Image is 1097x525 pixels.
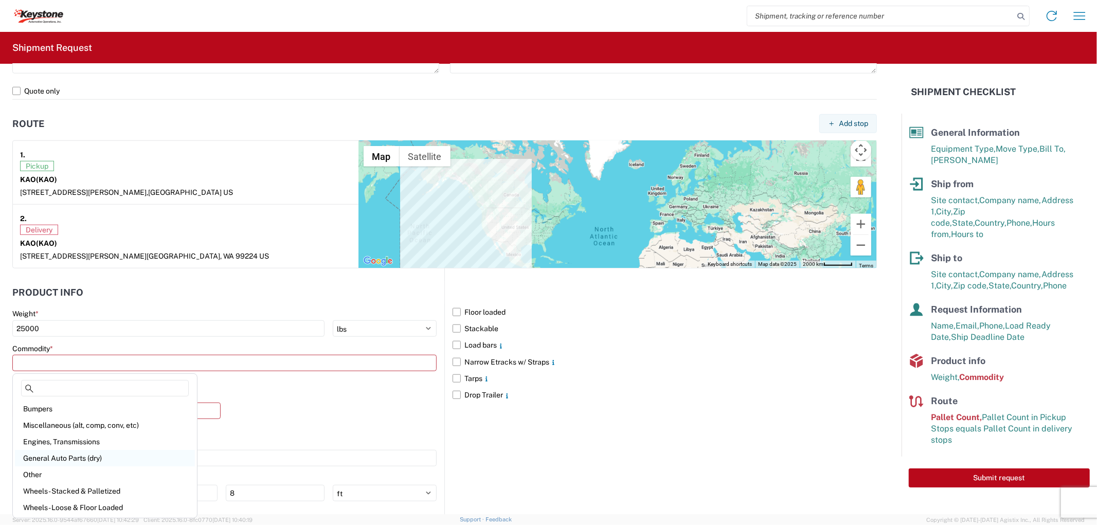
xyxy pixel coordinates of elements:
[20,188,148,196] span: [STREET_ADDRESS][PERSON_NAME],
[148,188,233,196] span: [GEOGRAPHIC_DATA] US
[20,212,27,225] strong: 2.
[819,114,877,133] button: Add stop
[1011,281,1043,291] span: Country,
[15,417,195,433] div: Miscellaneous (alt, comp, conv, etc)
[951,332,1024,342] span: Ship Deadline Date
[453,354,877,370] label: Narrow Etracks w/ Straps
[453,320,877,337] label: Stackable
[911,86,1016,98] h2: Shipment Checklist
[15,499,195,516] div: Wheels - Loose & Floor Loaded
[975,218,1006,228] span: Country,
[12,287,83,298] h2: Product Info
[909,468,1090,487] button: Submit request
[931,321,956,331] span: Name,
[1043,281,1067,291] span: Phone
[800,261,856,268] button: Map Scale: 2000 km per 53 pixels
[453,370,877,387] label: Tarps
[15,466,195,483] div: Other
[931,412,1072,445] span: Pallet Count in Pickup Stops equals Pallet Count in delivery stops
[936,207,953,216] span: City,
[959,372,1004,382] span: Commodity
[97,517,139,523] span: [DATE] 10:42:29
[361,255,395,268] a: Open this area in Google Maps (opens a new window)
[20,252,147,260] span: [STREET_ADDRESS][PERSON_NAME]
[20,225,58,235] span: Delivery
[12,83,877,99] label: Quote only
[147,252,269,260] span: [GEOGRAPHIC_DATA], WA 99224 US
[708,261,752,268] button: Keyboard shortcuts
[931,304,1022,315] span: Request Information
[212,517,253,523] span: [DATE] 10:40:19
[453,387,877,403] label: Drop Trailer
[953,281,988,291] span: Zip code,
[485,516,512,522] a: Feedback
[12,42,92,54] h2: Shipment Request
[747,6,1014,26] input: Shipment, tracking or reference number
[951,229,983,239] span: Hours to
[952,218,975,228] span: State,
[926,515,1085,524] span: Copyright © [DATE]-[DATE] Agistix Inc., All Rights Reserved
[453,304,877,320] label: Floor loaded
[931,127,1020,138] span: General Information
[851,177,871,197] button: Drag Pegman onto the map to open Street View
[20,175,57,184] strong: KAO
[931,144,996,154] span: Equipment Type,
[931,178,974,189] span: Ship from
[20,148,25,161] strong: 1.
[12,344,53,353] label: Commodity
[931,372,959,382] span: Weight,
[36,175,57,184] span: (KAO)
[20,239,57,247] strong: KAO
[15,433,195,450] div: Engines, Transmissions
[758,261,797,267] span: Map data ©2025
[12,309,39,318] label: Weight
[988,281,1011,291] span: State,
[931,395,958,406] span: Route
[1006,218,1032,228] span: Phone,
[936,281,953,291] span: City,
[979,195,1041,205] span: Company name,
[979,321,1005,331] span: Phone,
[400,146,451,167] button: Show satellite imagery
[36,239,57,247] span: (KAO)
[15,450,195,466] div: General Auto Parts (dry)
[956,321,979,331] span: Email,
[851,214,871,234] button: Zoom in
[1039,144,1066,154] span: Bill To,
[931,412,982,422] span: Pallet Count,
[226,485,325,501] input: H
[931,195,979,205] span: Site contact,
[851,235,871,256] button: Zoom out
[803,261,823,267] span: 2000 km
[20,161,54,171] span: Pickup
[979,269,1041,279] span: Company name,
[15,401,195,417] div: Bumpers
[996,144,1039,154] span: Move Type,
[859,263,873,268] a: Terms
[143,517,253,523] span: Client: 2025.16.0-8fc0770
[453,337,877,353] label: Load bars
[15,483,195,499] div: Wheels - Stacked & Palletized
[839,119,868,129] span: Add stop
[12,119,44,129] h2: Route
[931,155,998,165] span: [PERSON_NAME]
[361,255,395,268] img: Google
[931,252,962,263] span: Ship to
[931,355,985,366] span: Product info
[460,516,485,522] a: Support
[364,146,400,167] button: Show street map
[851,140,871,160] button: Map camera controls
[12,517,139,523] span: Server: 2025.16.0-9544af67660
[931,269,979,279] span: Site contact,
